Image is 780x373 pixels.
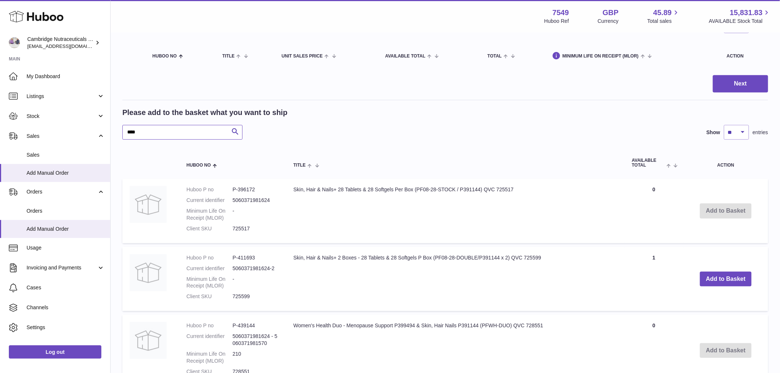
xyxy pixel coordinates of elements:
span: Invoicing and Payments [27,264,97,271]
button: Next [713,75,768,93]
strong: GBP [603,8,619,18]
span: Huboo no [153,54,177,59]
span: Sales [27,133,97,140]
dt: Huboo P no [187,254,233,261]
span: Total sales [647,18,680,25]
button: Add to Basket [700,272,752,287]
h2: Please add to the basket what you want to ship [122,108,288,118]
dd: 210 [233,351,279,365]
div: Huboo Ref [544,18,569,25]
dd: 5060371981624-2 [233,265,279,272]
span: Cases [27,284,105,291]
td: Skin, Hair & Nails+ 28 Tablets & 28 Softgels Per Box (PF08-28-STOCK / P391144) QVC 725517 [286,179,624,243]
dt: Minimum Life On Receipt (MLOR) [187,276,233,290]
td: Skin, Hair & Nails+ 2 Boxes - 28 Tablets & 28 Softgels P Box (PF08-28-DOUBLE/P391144 x 2) QVC 725599 [286,247,624,311]
img: qvc@camnutra.com [9,37,20,48]
img: Skin, Hair & Nails+ 2 Boxes - 28 Tablets & 28 Softgels P Box (PF08-28-DOUBLE/P391144 x 2) QVC 725599 [130,254,167,291]
span: Unit Sales Price [282,54,323,59]
dt: Huboo P no [187,322,233,329]
span: Total [487,54,502,59]
div: Action [727,54,761,59]
span: Orders [27,188,97,195]
dd: P-439144 [233,322,279,329]
dt: Current identifier [187,265,233,272]
div: Currency [598,18,619,25]
dd: 725517 [233,225,279,232]
a: Log out [9,345,101,359]
div: Cambridge Nutraceuticals Ltd [27,36,94,50]
dt: Current identifier [187,197,233,204]
dt: Minimum Life On Receipt (MLOR) [187,351,233,365]
img: Skin, Hair & Nails+ 28 Tablets & 28 Softgels Per Box (PF08-28-STOCK / P391144) QVC 725517 [130,186,167,223]
dt: Huboo P no [187,186,233,193]
dd: 725599 [233,293,279,300]
span: AVAILABLE Stock Total [709,18,771,25]
span: Title [222,54,234,59]
span: [EMAIL_ADDRESS][DOMAIN_NAME] [27,43,108,49]
dd: - [233,276,279,290]
dd: 5060371981624 - 5060371981570 [233,333,279,347]
span: Settings [27,324,105,331]
dt: Client SKU [187,225,233,232]
img: Women's Health Duo - Menopause Support P399494 & Skin, Hair Nails P391144 (PFWH-DUO) QVC 728551 [130,322,167,359]
dd: P-396172 [233,186,279,193]
span: 15,831.83 [730,8,763,18]
dt: Minimum Life On Receipt (MLOR) [187,208,233,222]
span: AVAILABLE Total [632,158,665,168]
span: Stock [27,113,97,120]
span: Huboo no [187,163,211,168]
span: Minimum Life On Receipt (MLOR) [563,54,639,59]
span: Title [293,163,306,168]
span: Usage [27,244,105,251]
label: Show [707,129,720,136]
dt: Client SKU [187,293,233,300]
span: Channels [27,304,105,311]
dd: P-411693 [233,254,279,261]
th: Action [683,151,768,175]
span: Add Manual Order [27,226,105,233]
a: 45.89 Total sales [647,8,680,25]
span: AVAILABLE Total [385,54,425,59]
dt: Current identifier [187,333,233,347]
span: Listings [27,93,97,100]
td: 0 [624,179,683,243]
strong: 7549 [553,8,569,18]
span: Add Manual Order [27,170,105,177]
td: 1 [624,247,683,311]
span: Orders [27,208,105,215]
a: 15,831.83 AVAILABLE Stock Total [709,8,771,25]
span: My Dashboard [27,73,105,80]
dd: - [233,208,279,222]
span: entries [753,129,768,136]
span: 45.89 [653,8,672,18]
dd: 5060371981624 [233,197,279,204]
span: Sales [27,151,105,158]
